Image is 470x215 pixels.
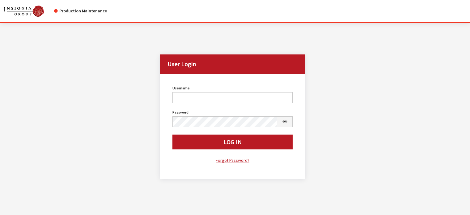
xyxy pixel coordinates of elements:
div: Production Maintenance [54,8,107,14]
label: Username [172,85,190,91]
img: Catalog Maintenance [4,6,44,17]
button: Log In [172,135,293,149]
h2: User Login [160,54,305,74]
label: Password [172,110,188,115]
a: Insignia Group logo [4,5,54,17]
a: Forgot Password? [172,157,293,164]
button: Show Password [277,116,293,127]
